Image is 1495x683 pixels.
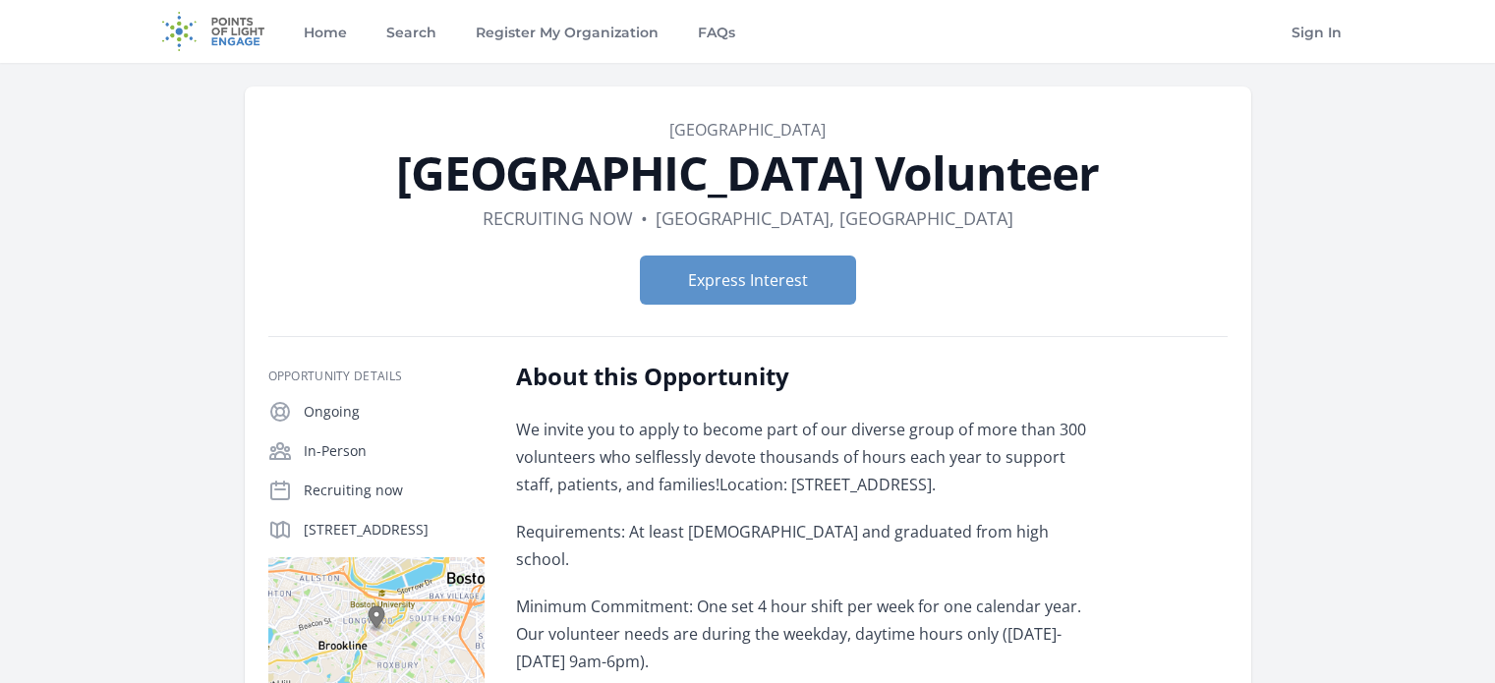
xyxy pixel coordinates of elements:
h3: Opportunity Details [268,369,485,384]
button: Express Interest [640,256,856,305]
p: We invite you to apply to become part of our diverse group of more than 300 volunteers who selfle... [516,416,1091,498]
p: Requirements: At least [DEMOGRAPHIC_DATA] and graduated from high school. [516,518,1091,573]
p: Ongoing [304,402,485,422]
div: • [641,204,648,232]
dd: [GEOGRAPHIC_DATA], [GEOGRAPHIC_DATA] [656,204,1013,232]
a: [GEOGRAPHIC_DATA] [669,119,826,141]
h2: About this Opportunity [516,361,1091,392]
dd: Recruiting now [483,204,633,232]
p: [STREET_ADDRESS] [304,520,485,540]
p: Recruiting now [304,481,485,500]
p: In-Person [304,441,485,461]
h1: [GEOGRAPHIC_DATA] Volunteer [268,149,1228,197]
p: Minimum Commitment: One set 4 hour shift per week for one calendar year. Our volunteer needs are ... [516,593,1091,675]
